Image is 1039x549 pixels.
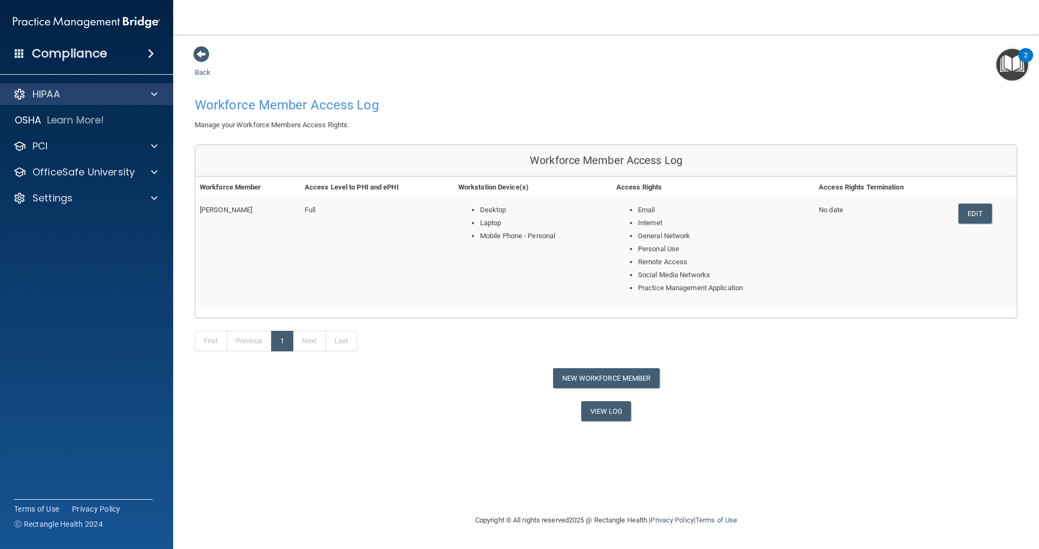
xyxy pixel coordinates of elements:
[72,504,121,514] a: Privacy Policy
[325,331,357,351] a: Last
[47,114,104,127] p: Learn More!
[638,256,810,269] li: Remote Access
[195,98,598,112] h4: Workforce Member Access Log
[13,192,157,205] a: Settings
[638,243,810,256] li: Personal Use
[32,140,48,153] p: PCI
[13,140,157,153] a: PCI
[638,204,810,217] li: Email
[200,206,252,214] span: [PERSON_NAME]
[454,177,612,199] th: Workstation Device(s)
[195,145,1017,177] div: Workforce Member Access Log
[14,504,59,514] a: Terms of Use
[227,331,272,351] a: Previous
[305,206,315,214] span: Full
[814,177,954,199] th: Access Rights Termination
[650,516,693,524] a: Privacy Policy
[480,204,608,217] li: Desktop
[638,269,810,282] li: Social Media Networks
[581,401,632,421] a: View Log
[32,166,135,179] p: OfficeSafe University
[300,177,454,199] th: Access Level to PHI and ePHI
[638,282,810,295] li: Practice Management Application
[293,331,325,351] a: Next
[32,46,107,61] h4: Compliance
[695,516,737,524] a: Terms of Use
[480,230,608,243] li: Mobile Phone - Personal
[13,166,157,179] a: OfficeSafe University
[195,55,211,76] a: Back
[638,230,810,243] li: General Network
[195,177,300,199] th: Workforce Member
[996,49,1028,81] button: Open Resource Center, 2 new notifications
[1024,55,1028,69] div: 2
[271,331,293,351] a: 1
[13,88,157,101] a: HIPAA
[819,206,843,214] span: No date
[958,204,991,224] a: Edit
[553,368,660,388] button: New Workforce Member
[612,177,814,199] th: Access Rights
[638,217,810,230] li: Internet
[15,114,42,127] p: OSHA
[32,88,60,101] p: HIPAA
[195,331,227,351] a: First
[195,121,349,129] span: Manage your Workforce Members Access Rights.
[32,192,73,205] p: Settings
[14,519,103,530] span: Ⓒ Rectangle Health 2024
[480,217,608,230] li: Laptop
[409,503,804,538] div: Copyright © All rights reserved 2025 @ Rectangle Health | |
[13,11,160,33] img: PMB logo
